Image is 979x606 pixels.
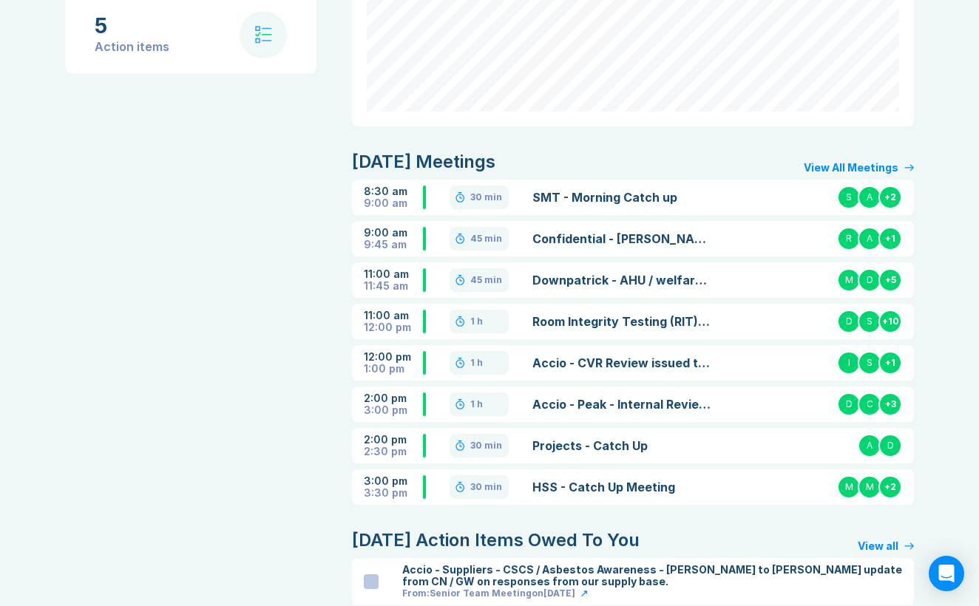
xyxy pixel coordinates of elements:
[470,274,502,286] div: 45 min
[878,434,902,457] div: D
[532,313,712,330] a: Room Integrity Testing (RIT) - [PERSON_NAME]
[402,564,902,588] div: Accio - Suppliers - CSCS / Asbestos Awareness - [PERSON_NAME] to [PERSON_NAME] update from CN / G...
[532,230,712,248] a: Confidential - [PERSON_NAME] - PM Role - [PERSON_NAME] Interview
[95,38,169,55] div: Action items
[532,478,712,496] a: HSS - Catch Up Meeting
[364,487,423,499] div: 3:30 pm
[364,280,423,292] div: 11:45 am
[878,310,902,333] div: + 10
[837,475,861,499] div: M
[878,268,902,292] div: + 5
[470,357,483,369] div: 1 h
[352,150,495,174] div: [DATE] Meetings
[858,540,898,552] div: View all
[837,268,861,292] div: M
[364,239,423,251] div: 9:45 am
[364,434,423,446] div: 2:00 pm
[352,528,640,552] div: [DATE] Action Items Owed To You
[858,392,881,416] div: C
[364,185,423,197] div: 8:30 am
[364,310,423,321] div: 11:00 am
[837,185,861,209] div: S
[364,446,423,457] div: 2:30 pm
[858,227,881,251] div: A
[804,162,914,174] a: View All Meetings
[470,481,502,493] div: 30 min
[364,268,423,280] div: 11:00 am
[878,475,902,499] div: + 2
[255,26,272,44] img: check-list.svg
[364,475,423,487] div: 3:00 pm
[470,191,502,203] div: 30 min
[364,351,423,363] div: 12:00 pm
[95,14,169,38] div: 5
[878,351,902,375] div: + 1
[858,475,881,499] div: M
[858,185,881,209] div: A
[804,162,898,174] div: View All Meetings
[364,227,423,239] div: 9:00 am
[364,392,423,404] div: 2:00 pm
[470,440,502,452] div: 30 min
[532,437,712,454] a: Projects - Catch Up
[878,185,902,209] div: + 2
[858,540,914,552] a: View all
[837,351,861,375] div: I
[858,310,881,333] div: S
[364,321,423,333] div: 12:00 pm
[878,227,902,251] div: + 1
[837,227,861,251] div: R
[470,398,483,410] div: 1 h
[858,351,881,375] div: S
[470,316,483,327] div: 1 h
[364,404,423,416] div: 3:00 pm
[858,268,881,292] div: D
[532,188,712,206] a: SMT - Morning Catch up
[878,392,902,416] div: + 3
[929,556,964,591] div: Open Intercom Messenger
[364,197,423,209] div: 9:00 am
[364,363,423,375] div: 1:00 pm
[532,395,712,413] a: Accio - Peak - Internal Review Meeting
[532,271,712,289] a: Downpatrick - AHU / welfare cabins moves
[532,354,712,372] a: Accio - CVR Review issued to IP
[858,434,881,457] div: A
[837,310,861,333] div: D
[837,392,861,416] div: D
[402,588,575,599] div: From: Senior Team Meeting on [DATE]
[470,233,502,245] div: 45 min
